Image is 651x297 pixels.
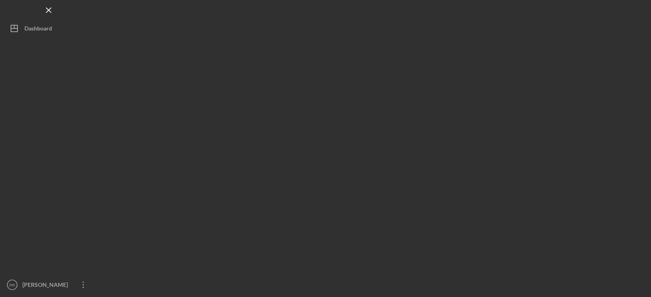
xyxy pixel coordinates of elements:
[4,20,94,37] button: Dashboard
[20,277,73,295] div: [PERSON_NAME]
[24,20,52,39] div: Dashboard
[4,277,94,293] button: RR[PERSON_NAME]
[9,283,15,287] text: RR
